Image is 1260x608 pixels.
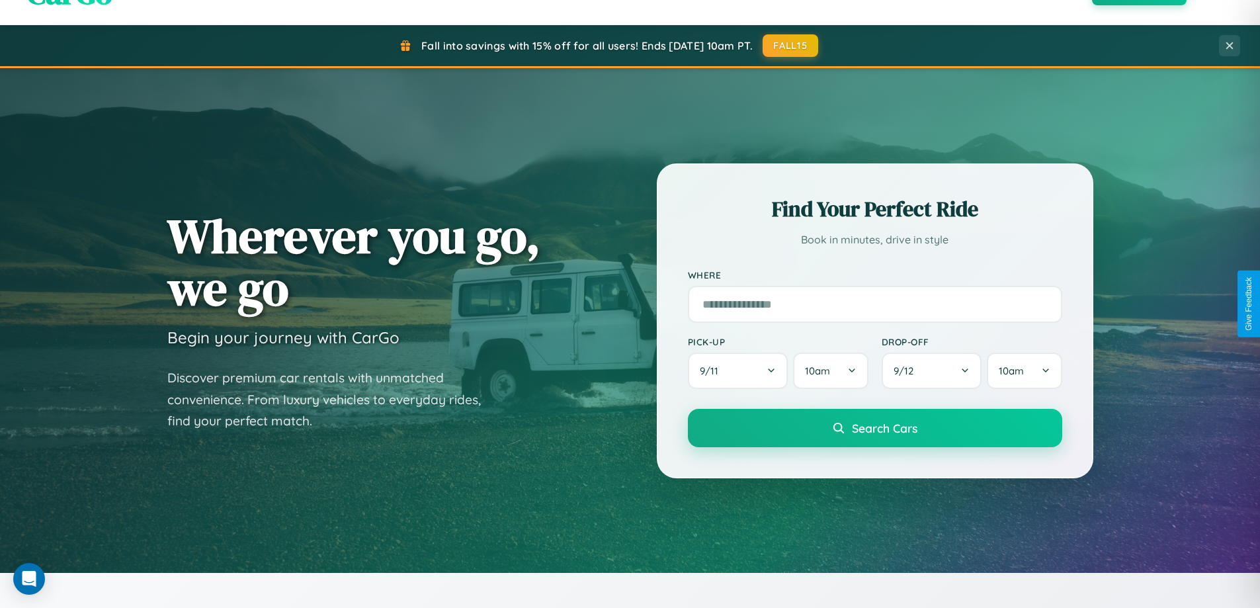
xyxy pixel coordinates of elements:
span: Fall into savings with 15% off for all users! Ends [DATE] 10am PT. [421,39,753,52]
button: 9/11 [688,353,788,389]
h1: Wherever you go, we go [167,210,540,314]
span: 10am [999,365,1024,377]
span: 9 / 12 [894,365,920,377]
button: Search Cars [688,409,1062,447]
div: Open Intercom Messenger [13,563,45,595]
button: 9/12 [882,353,982,389]
p: Discover premium car rentals with unmatched convenience. From luxury vehicles to everyday rides, ... [167,367,498,432]
span: Search Cars [852,421,917,435]
span: 9 / 11 [700,365,725,377]
div: Give Feedback [1244,277,1253,331]
span: 10am [805,365,830,377]
h2: Find Your Perfect Ride [688,195,1062,224]
label: Pick-up [688,336,868,347]
label: Drop-off [882,336,1062,347]
p: Book in minutes, drive in style [688,230,1062,249]
label: Where [688,269,1062,281]
button: 10am [987,353,1062,389]
h3: Begin your journey with CarGo [167,327,399,347]
button: FALL15 [763,34,818,57]
button: 10am [793,353,868,389]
